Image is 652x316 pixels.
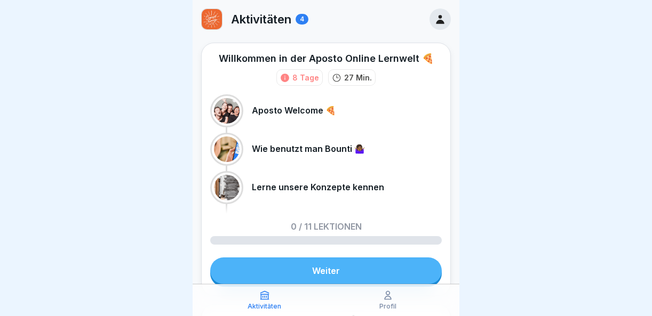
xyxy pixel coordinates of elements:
div: 4 [296,14,308,25]
p: Aposto Welcome 🍕 [252,106,336,116]
p: Aktivitäten [231,12,291,26]
p: Wie benutzt man Bounti 🤷🏾‍♀️ [252,144,365,154]
img: hyd4fwiyd0kscnnk0oqga2v1.png [202,9,222,29]
p: 27 Min. [344,72,372,83]
p: Profil [379,303,396,310]
a: Weiter [210,257,442,284]
div: Willkommen in der Aposto Online Lernwelt 🍕 [219,52,434,65]
div: 8 Tage [292,72,319,83]
p: Lerne unsere Konzepte kennen [252,182,384,192]
p: Aktivitäten [248,303,281,310]
p: 0 / 11 Lektionen [291,222,362,231]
